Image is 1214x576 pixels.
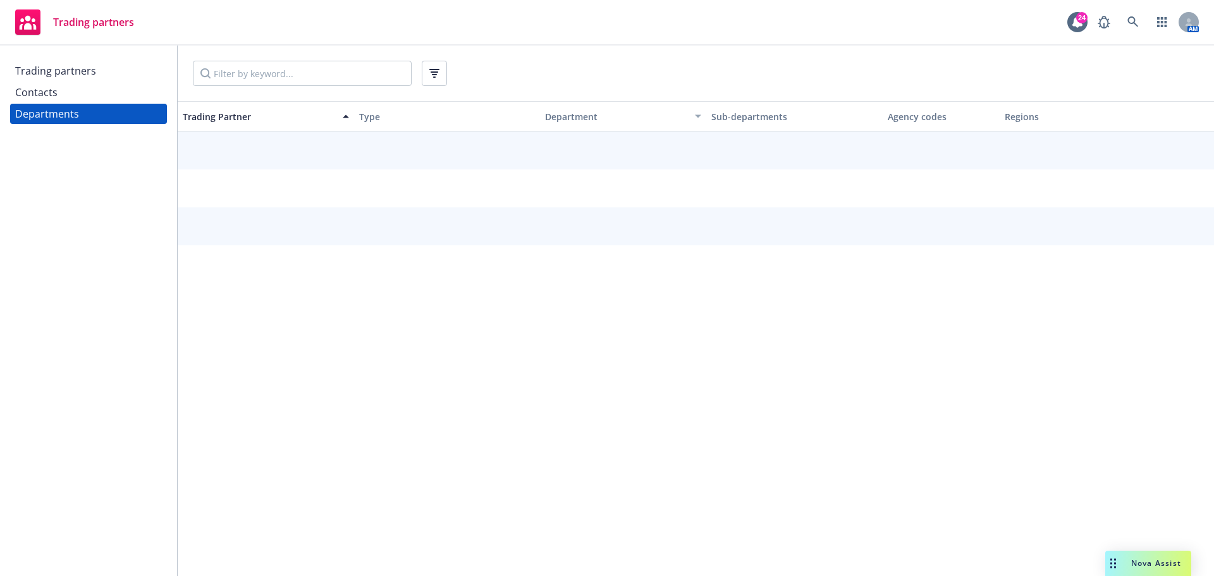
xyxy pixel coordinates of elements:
[15,104,79,124] div: Departments
[706,101,883,132] button: Sub-departments
[1131,558,1181,568] span: Nova Assist
[711,110,878,123] div: Sub-departments
[1000,101,1176,132] button: Regions
[535,110,687,123] div: Department
[10,104,167,124] a: Departments
[1005,110,1171,123] div: Regions
[10,4,139,40] a: Trading partners
[15,61,96,81] div: Trading partners
[1120,9,1146,35] a: Search
[359,110,525,123] div: Type
[1076,12,1088,23] div: 24
[1150,9,1175,35] a: Switch app
[1105,551,1191,576] button: Nova Assist
[193,61,412,86] input: Filter by keyword...
[530,101,706,132] button: Department
[53,17,134,27] span: Trading partners
[1091,9,1117,35] a: Report a Bug
[15,82,58,102] div: Contacts
[183,110,335,123] div: Trading Partner
[10,82,167,102] a: Contacts
[1105,551,1121,576] div: Drag to move
[888,110,995,123] div: Agency codes
[178,101,354,132] button: Trading Partner
[354,101,530,132] button: Type
[883,101,1000,132] button: Agency codes
[10,61,167,81] a: Trading partners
